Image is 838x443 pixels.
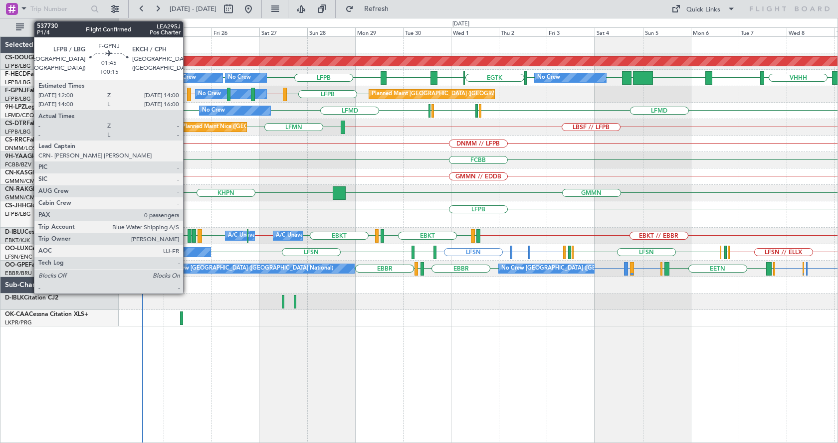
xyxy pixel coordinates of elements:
div: Mon 29 [355,27,403,36]
input: Trip Number [30,1,88,16]
button: Quick Links [666,1,740,17]
div: [DATE] [121,20,138,28]
div: Thu 2 [499,27,547,36]
a: GMMN/CMN [5,177,39,185]
div: Wed 8 [787,27,835,36]
a: DNMM/LOS [5,145,36,152]
span: CN-KAS [5,170,28,176]
div: No Crew [173,70,196,85]
div: No Crew [198,87,221,102]
span: D-IBLU [5,229,24,235]
a: CS-DTRFalcon 2000 [5,121,60,127]
a: LFPB/LBG [5,62,31,70]
div: Planned Maint [GEOGRAPHIC_DATA] ([GEOGRAPHIC_DATA] National) [178,261,359,276]
div: Thu 25 [164,27,211,36]
div: Sat 4 [595,27,642,36]
a: F-HECDFalcon 7X [5,71,54,77]
a: CN-KASGlobal 5000 [5,170,62,176]
a: OO-GPEFalcon 900EX EASy II [5,262,88,268]
div: No Crew [202,103,225,118]
div: Wed 24 [115,27,163,36]
span: D-IBLK [5,295,24,301]
a: EBKT/KJK [5,237,30,244]
div: Wed 1 [451,27,499,36]
a: D-IBLKCitation CJ2 [5,295,58,301]
a: LFPB/LBG [5,128,31,136]
a: EBBR/BRU [5,270,32,277]
button: All Aircraft [11,19,108,35]
a: CS-JHHGlobal 6000 [5,203,60,209]
a: CN-RAKGlobal 6000 [5,186,62,192]
div: Mon 6 [691,27,739,36]
span: F-GPNJ [5,88,26,94]
div: Planned Maint Nice ([GEOGRAPHIC_DATA]) [182,120,293,135]
span: CN-RAK [5,186,28,192]
div: Planned Maint Nice ([GEOGRAPHIC_DATA]) [180,228,291,243]
a: 9H-YAAGlobal 5000 [5,153,61,159]
a: 9H-LPZLegacy 500 [5,104,57,110]
button: Refresh [341,1,401,17]
a: LFMD/CEQ [5,112,34,119]
div: Tue 7 [739,27,787,36]
div: Quick Links [686,5,720,15]
div: No Crew [GEOGRAPHIC_DATA] ([GEOGRAPHIC_DATA] National) [501,261,668,276]
div: Sat 27 [259,27,307,36]
div: No Crew [228,70,251,85]
a: OO-LUXCessna Citation CJ4 [5,246,84,252]
a: LFPB/LBG [5,210,31,218]
span: OK-CAA [5,311,29,317]
span: F-HECD [5,71,27,77]
span: 9H-LPZ [5,104,25,110]
span: CS-JHH [5,203,26,209]
span: OO-GPE [5,262,28,268]
a: CS-DOUGlobal 6500 [5,55,62,61]
span: CS-RRC [5,137,26,143]
span: All Aircraft [26,24,105,31]
span: 9H-YAA [5,153,27,159]
a: LFPB/LBG [5,95,31,103]
div: A/C Unavailable [GEOGRAPHIC_DATA] ([GEOGRAPHIC_DATA] National) [228,228,414,243]
a: F-GPNJFalcon 900EX [5,88,64,94]
a: FCBB/BZV [5,161,31,168]
a: LFSN/ENC [5,253,32,261]
div: Fri 26 [211,27,259,36]
a: GMMN/CMN [5,194,39,201]
span: CS-DOU [5,55,28,61]
span: Refresh [356,5,398,12]
span: CS-DTR [5,121,26,127]
div: No Crew [537,70,560,85]
div: A/C Unavailable [GEOGRAPHIC_DATA]-[GEOGRAPHIC_DATA] [276,228,435,243]
div: Planned Maint [GEOGRAPHIC_DATA] ([GEOGRAPHIC_DATA]) [372,87,529,102]
div: No Crew [GEOGRAPHIC_DATA] ([GEOGRAPHIC_DATA] National) [166,261,333,276]
a: CS-RRCFalcon 900LX [5,137,64,143]
div: Tue 30 [403,27,451,36]
a: LFPB/LBG [5,79,31,86]
span: OO-LUX [5,246,28,252]
a: OK-CAACessna Citation XLS+ [5,311,88,317]
div: [DATE] [452,20,469,28]
div: Sun 5 [643,27,691,36]
span: [DATE] - [DATE] [170,4,216,13]
a: LKPR/PRG [5,319,32,326]
div: Fri 3 [547,27,595,36]
div: Sun 28 [307,27,355,36]
a: D-IBLUCessna Citation M2 [5,229,78,235]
